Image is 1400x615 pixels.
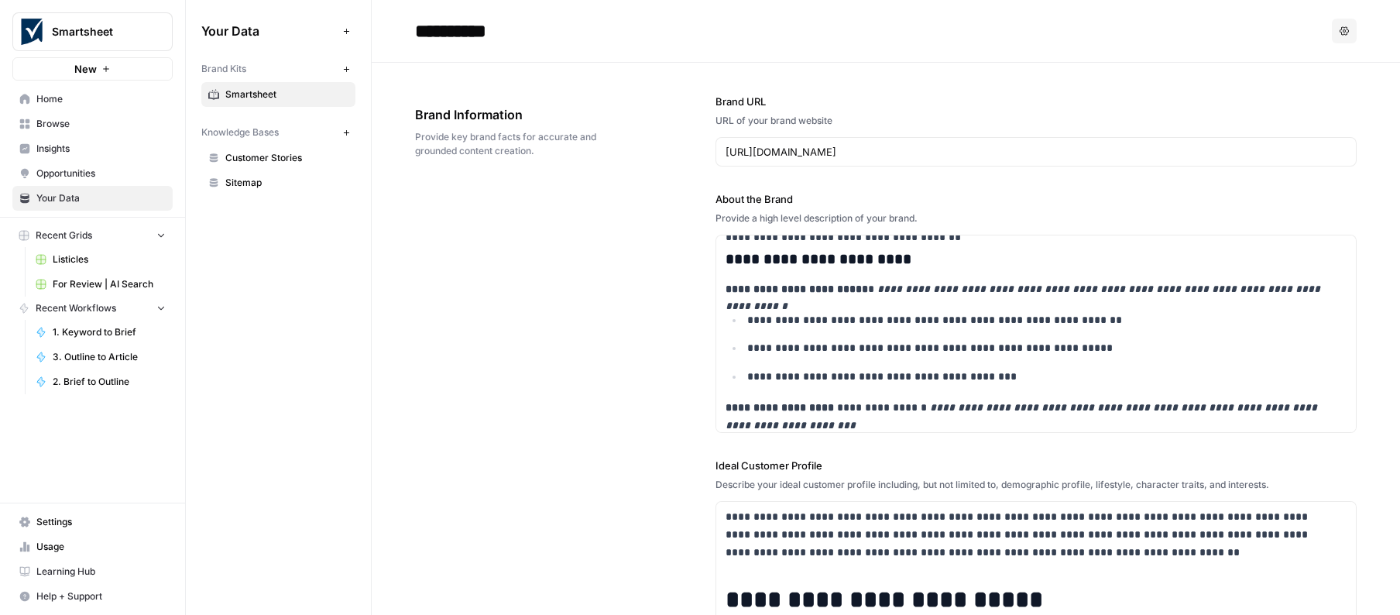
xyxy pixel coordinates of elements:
a: Listicles [29,247,173,272]
a: Home [12,87,173,112]
span: Recent Workflows [36,301,116,315]
span: Usage [36,540,166,554]
a: Opportunities [12,161,173,186]
a: Your Data [12,186,173,211]
span: Brand Information [415,105,629,124]
span: New [74,61,97,77]
a: Customer Stories [201,146,355,170]
div: URL of your brand website [715,114,1357,128]
span: Listicles [53,253,166,266]
span: Your Data [201,22,337,40]
a: Learning Hub [12,559,173,584]
span: Recent Grids [36,228,92,242]
div: Provide a high level description of your brand. [715,211,1357,225]
input: www.sundaysoccer.com [726,144,1347,160]
a: Sitemap [201,170,355,195]
label: About the Brand [715,191,1357,207]
a: 2. Brief to Outline [29,369,173,394]
a: For Review | AI Search [29,272,173,297]
span: Learning Hub [36,565,166,579]
span: 3. Outline to Article [53,350,166,364]
div: Describe your ideal customer profile including, but not limited to, demographic profile, lifestyl... [715,478,1357,492]
a: Insights [12,136,173,161]
label: Brand URL [715,94,1357,109]
button: Recent Workflows [12,297,173,320]
a: 1. Keyword to Brief [29,320,173,345]
span: Brand Kits [201,62,246,76]
button: New [12,57,173,81]
span: Opportunities [36,167,166,180]
span: Smartsheet [225,88,348,101]
span: Your Data [36,191,166,205]
img: Smartsheet Logo [18,18,46,46]
span: Browse [36,117,166,131]
span: 1. Keyword to Brief [53,325,166,339]
a: Browse [12,112,173,136]
span: Home [36,92,166,106]
a: 3. Outline to Article [29,345,173,369]
a: Smartsheet [201,82,355,107]
button: Help + Support [12,584,173,609]
span: Help + Support [36,589,166,603]
span: Smartsheet [52,24,146,40]
span: 2. Brief to Outline [53,375,166,389]
a: Usage [12,534,173,559]
span: Provide key brand facts for accurate and grounded content creation. [415,130,629,158]
span: For Review | AI Search [53,277,166,291]
span: Insights [36,142,166,156]
span: Knowledge Bases [201,125,279,139]
span: Sitemap [225,176,348,190]
button: Workspace: Smartsheet [12,12,173,51]
button: Recent Grids [12,224,173,247]
label: Ideal Customer Profile [715,458,1357,473]
a: Settings [12,510,173,534]
span: Customer Stories [225,151,348,165]
span: Settings [36,515,166,529]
